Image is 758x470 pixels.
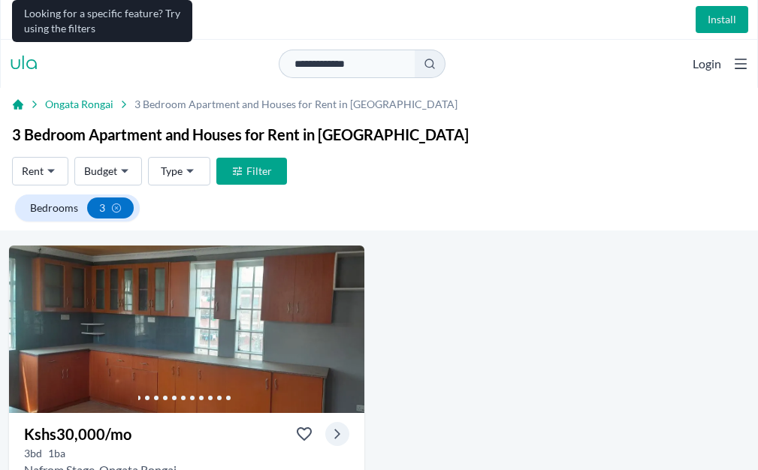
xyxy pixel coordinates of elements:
[48,446,65,461] h5: 1 bathrooms
[216,158,287,185] button: Filter properties
[10,52,38,76] a: ula
[84,164,117,179] span: Budget
[30,200,78,215] span: Bedrooms
[134,97,458,112] span: 3 Bedroom Apartment and Houses for Rent in [GEOGRAPHIC_DATA]
[9,246,364,413] img: 3 bedroom Apartment for rent - Kshs 30,000/mo - in Ongata Rongai around Nafrom Stage, Nafrom St, ...
[99,200,105,215] span: 3
[24,446,42,461] h5: 3 bedrooms
[24,423,131,444] h3: Kshs 30,000 /mo
[12,157,68,185] button: Rent
[45,97,113,112] a: Ongata Rongai
[22,164,44,179] span: Rent
[148,157,210,185] button: Type
[24,7,180,35] span: Looking for a specific feature? Try using the filters
[693,55,721,73] button: Login
[246,164,272,179] span: Filter
[74,157,142,185] button: Budget
[12,124,746,145] h1: 3 Bedroom Apartment and Houses for Rent in [GEOGRAPHIC_DATA]
[325,422,349,446] button: View property in detail
[696,6,748,33] a: Install
[161,164,183,179] span: Type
